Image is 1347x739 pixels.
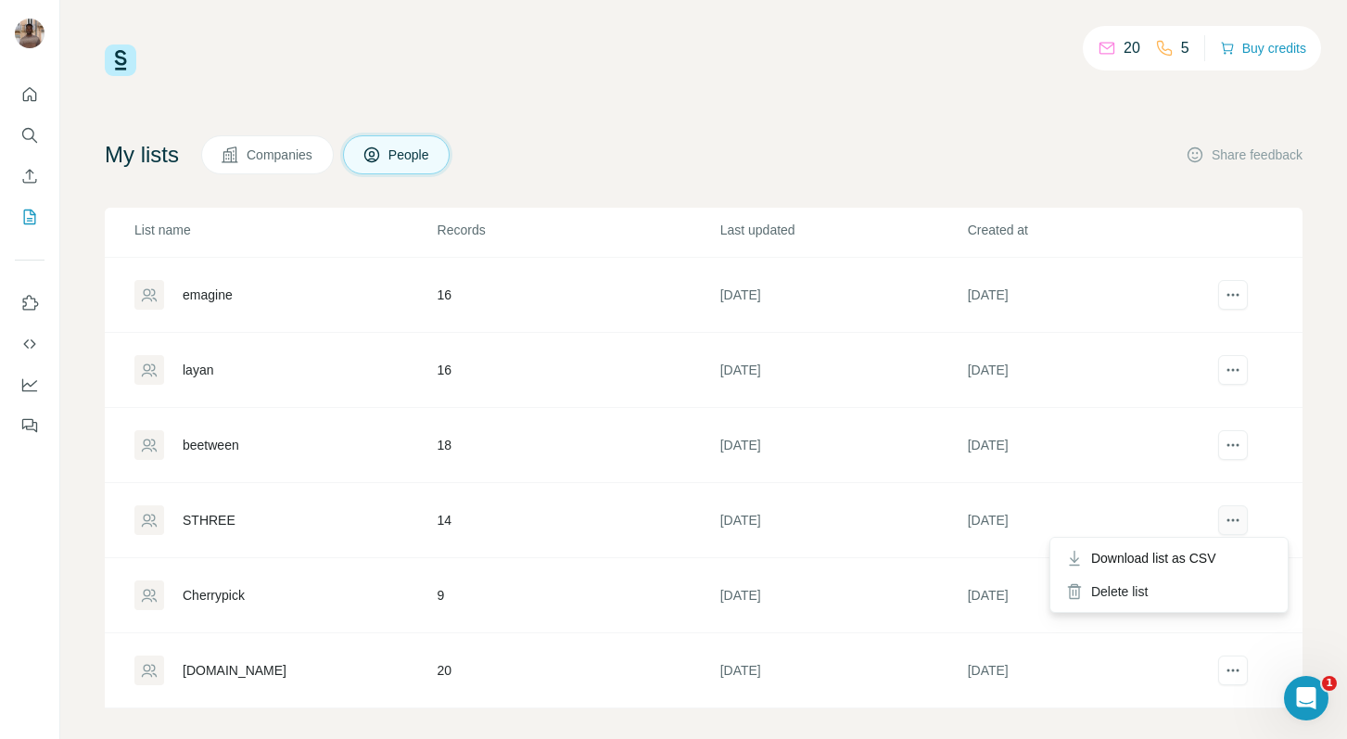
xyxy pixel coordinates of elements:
[1124,37,1140,59] p: 20
[183,286,233,304] div: emagine
[105,140,179,170] h4: My lists
[1218,505,1248,535] button: actions
[15,287,44,320] button: Use Surfe on LinkedIn
[1218,355,1248,385] button: actions
[437,333,719,408] td: 16
[720,221,966,239] p: Last updated
[968,221,1214,239] p: Created at
[1054,575,1284,608] div: Delete list
[1181,37,1189,59] p: 5
[15,327,44,361] button: Use Surfe API
[247,146,314,164] span: Companies
[967,258,1214,333] td: [DATE]
[1091,549,1216,567] span: Download list as CSV
[105,45,136,76] img: Surfe Logo
[437,258,719,333] td: 16
[15,119,44,152] button: Search
[719,483,967,558] td: [DATE]
[1220,35,1306,61] button: Buy credits
[438,221,718,239] p: Records
[437,633,719,708] td: 20
[183,436,239,454] div: beetween
[15,78,44,111] button: Quick start
[1218,280,1248,310] button: actions
[719,558,967,633] td: [DATE]
[967,558,1214,633] td: [DATE]
[437,483,719,558] td: 14
[1322,676,1337,691] span: 1
[183,661,286,680] div: [DOMAIN_NAME]
[967,333,1214,408] td: [DATE]
[15,200,44,234] button: My lists
[1284,676,1328,720] iframe: Intercom live chat
[15,409,44,442] button: Feedback
[183,586,245,605] div: Cherrypick
[719,333,967,408] td: [DATE]
[437,408,719,483] td: 18
[967,408,1214,483] td: [DATE]
[1218,430,1248,460] button: actions
[183,361,213,379] div: layan
[15,19,44,48] img: Avatar
[437,558,719,633] td: 9
[967,633,1214,708] td: [DATE]
[719,633,967,708] td: [DATE]
[719,258,967,333] td: [DATE]
[15,368,44,401] button: Dashboard
[719,408,967,483] td: [DATE]
[1186,146,1303,164] button: Share feedback
[388,146,431,164] span: People
[134,221,436,239] p: List name
[967,483,1214,558] td: [DATE]
[183,511,235,529] div: STHREE
[1218,656,1248,685] button: actions
[15,159,44,193] button: Enrich CSV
